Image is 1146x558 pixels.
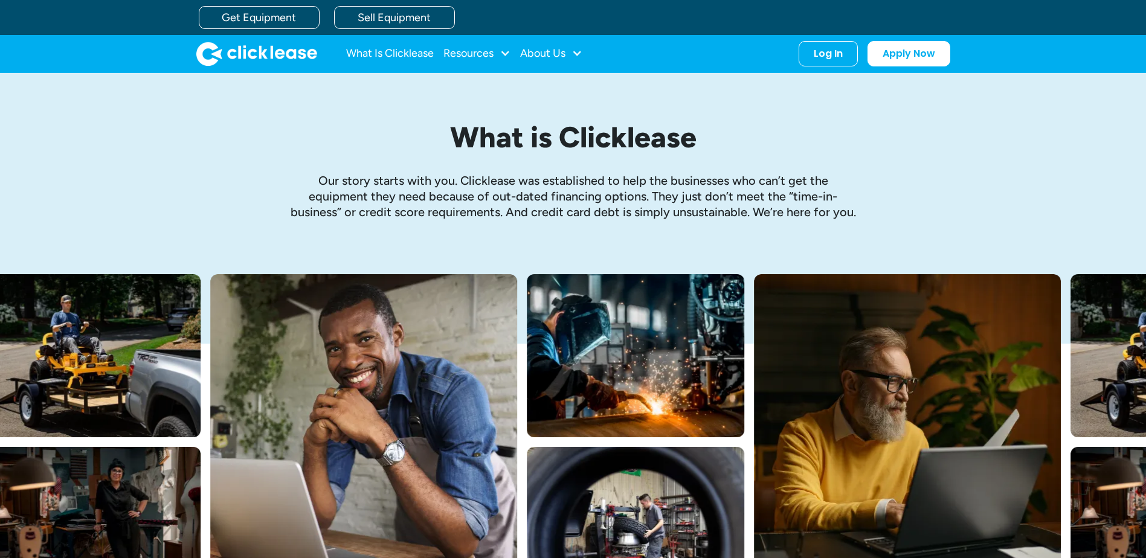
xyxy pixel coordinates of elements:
a: What Is Clicklease [346,42,434,66]
div: Resources [443,42,510,66]
div: Log In [814,48,843,60]
a: Get Equipment [199,6,320,29]
img: Clicklease logo [196,42,317,66]
div: About Us [520,42,582,66]
img: A welder in a large mask working on a large pipe [527,274,744,437]
a: Apply Now [868,41,950,66]
p: Our story starts with you. Clicklease was established to help the businesses who can’t get the eq... [289,173,857,220]
h1: What is Clicklease [289,121,857,153]
a: Sell Equipment [334,6,455,29]
a: home [196,42,317,66]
